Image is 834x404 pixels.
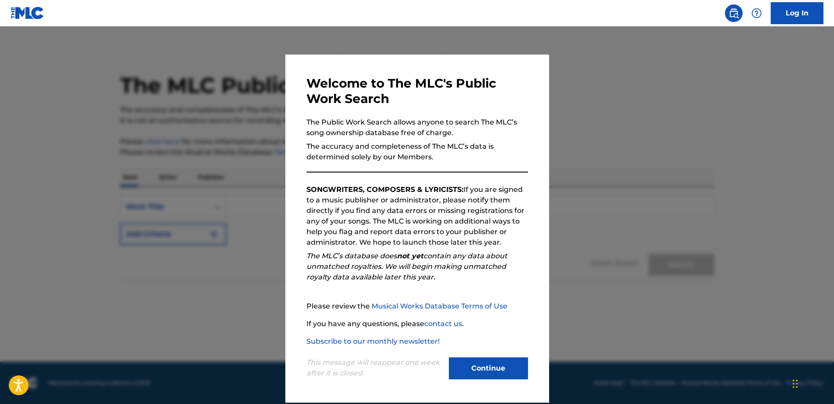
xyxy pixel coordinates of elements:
[424,320,462,328] a: contact us
[771,2,823,24] a: Log In
[449,357,528,379] button: Continue
[11,7,44,19] img: MLC Logo
[306,319,528,329] p: If you have any questions, please .
[306,141,528,162] p: The accuracy and completeness of The MLC’s data is determined solely by our Members.
[397,252,423,260] strong: not yet
[793,371,798,397] div: Drag
[751,8,762,18] img: help
[306,185,463,194] strong: SONGWRITERS, COMPOSERS & LYRICISTS:
[748,4,765,22] div: Help
[306,76,528,107] h3: Welcome to The MLC's Public Work Search
[371,302,507,310] a: Musical Works Database Terms of Use
[306,337,440,345] a: Subscribe to our monthly newsletter!
[725,4,743,22] a: Public Search
[306,301,528,312] p: Please review the
[306,117,528,138] p: The Public Work Search allows anyone to search The MLC’s song ownership database free of charge.
[306,184,528,248] p: If you are signed to a music publisher or administrator, please notify them directly if you find ...
[809,266,834,337] iframe: Resource Center
[728,8,739,18] img: search
[306,252,507,281] em: The MLC’s database does contain any data about unmatched royalties. We will begin making unmatche...
[306,357,444,378] p: This message will reappear one week after it is closed.
[790,362,834,404] iframe: Chat Widget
